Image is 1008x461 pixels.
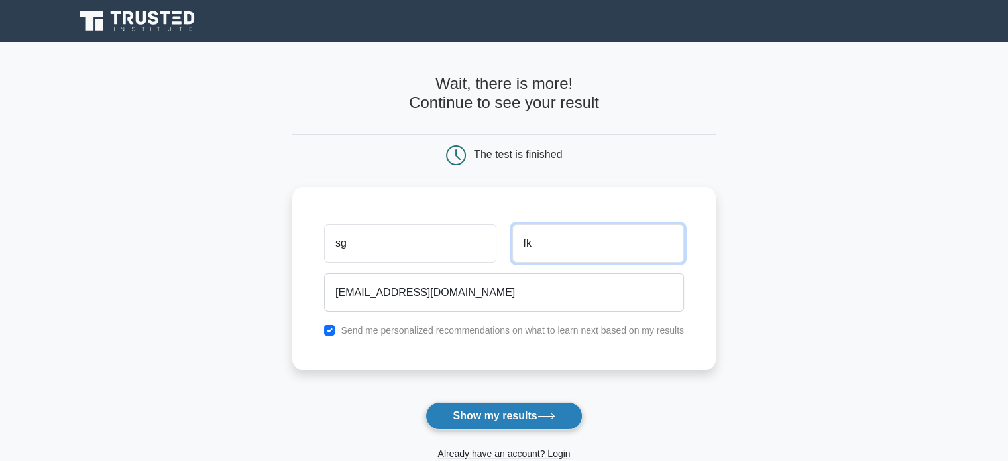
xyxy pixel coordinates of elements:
div: The test is finished [474,149,562,160]
h4: Wait, there is more! Continue to see your result [292,74,716,113]
a: Already have an account? Login [437,448,570,459]
label: Send me personalized recommendations on what to learn next based on my results [341,325,684,336]
button: Show my results [425,402,582,430]
input: Email [324,273,684,312]
input: First name [324,224,496,263]
input: Last name [512,224,684,263]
